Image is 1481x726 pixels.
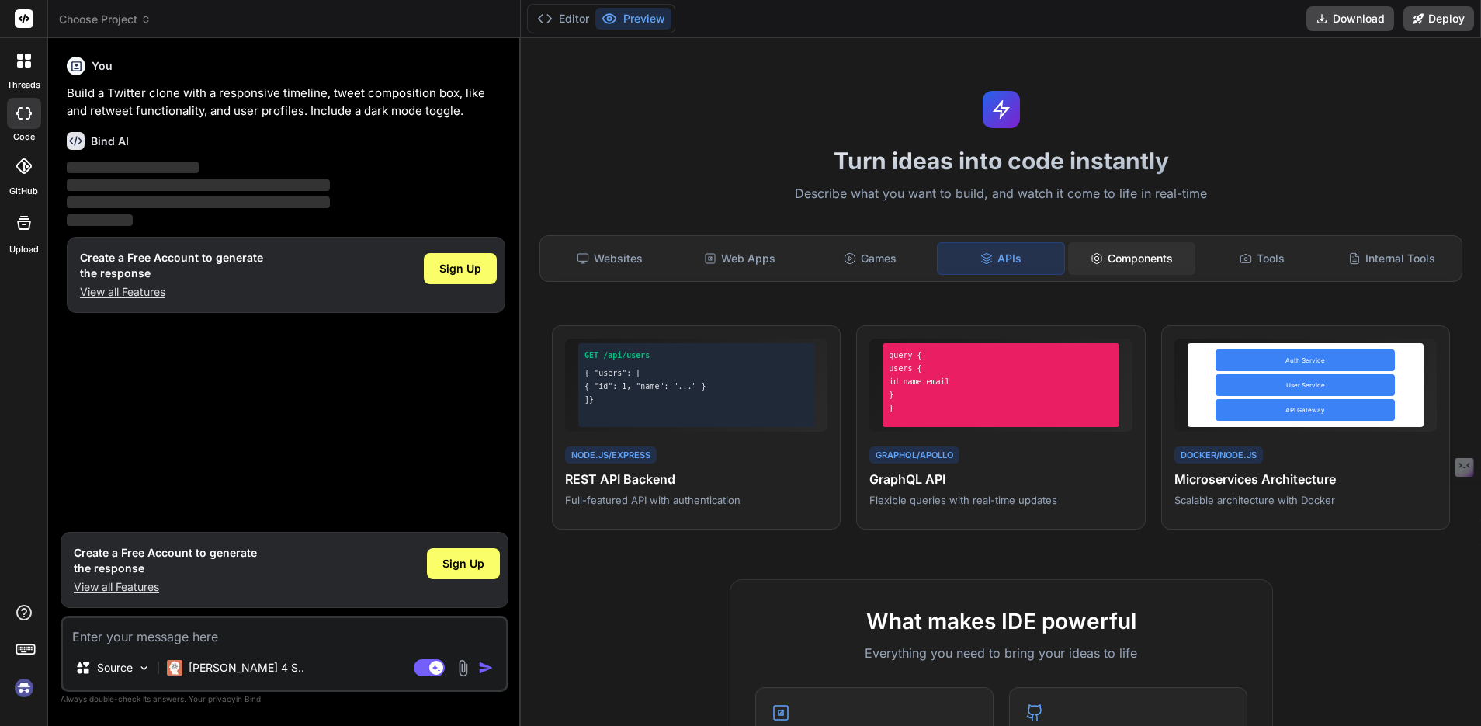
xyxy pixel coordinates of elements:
[1174,446,1263,464] div: Docker/Node.js
[755,644,1247,662] p: Everything you need to bring your ideas to life
[1216,349,1395,371] div: Auth Service
[92,58,113,74] h6: You
[11,675,37,701] img: signin
[67,162,199,173] span: ‌
[595,8,671,30] button: Preview
[937,242,1066,275] div: APIs
[584,394,808,405] div: ]}
[584,349,808,361] div: GET /api/users
[67,196,330,208] span: ‌
[13,130,35,144] label: code
[889,376,1112,387] div: id name email
[869,493,1132,507] p: Flexible queries with real-time updates
[137,662,151,675] img: Pick Models
[439,261,481,276] span: Sign Up
[806,242,934,275] div: Games
[1403,6,1474,31] button: Deploy
[584,380,808,392] div: { "id": 1, "name": "..." }
[889,349,1112,361] div: query {
[97,660,133,676] p: Source
[61,692,508,707] p: Always double-check its answers. Your in Bind
[442,556,484,571] span: Sign Up
[7,78,40,92] label: threads
[565,446,657,464] div: Node.js/Express
[59,12,151,27] span: Choose Project
[1216,399,1395,421] div: API Gateway
[755,605,1247,637] h2: What makes IDE powerful
[478,660,494,676] img: icon
[454,659,472,677] img: attachment
[530,147,1472,175] h1: Turn ideas into code instantly
[208,694,236,703] span: privacy
[1216,374,1395,396] div: User Service
[67,179,330,191] span: ‌
[1328,242,1455,275] div: Internal Tools
[869,446,959,464] div: GraphQL/Apollo
[9,185,38,198] label: GitHub
[1174,493,1437,507] p: Scalable architecture with Docker
[1174,470,1437,488] h4: Microservices Architecture
[889,402,1112,414] div: }
[530,184,1472,204] p: Describe what you want to build, and watch it come to life in real-time
[677,242,804,275] div: Web Apps
[80,284,263,300] p: View all Features
[889,363,1112,374] div: users {
[531,8,595,30] button: Editor
[565,493,827,507] p: Full-featured API with authentication
[565,470,827,488] h4: REST API Backend
[584,367,808,379] div: { "users": [
[869,470,1132,488] h4: GraphQL API
[67,214,133,226] span: ‌
[1198,242,1326,275] div: Tools
[9,243,39,256] label: Upload
[74,579,257,595] p: View all Features
[546,242,674,275] div: Websites
[80,250,263,281] h1: Create a Free Account to generate the response
[1306,6,1394,31] button: Download
[74,545,257,576] h1: Create a Free Account to generate the response
[167,660,182,676] img: Claude 4 Sonnet
[67,85,505,120] p: Build a Twitter clone with a responsive timeline, tweet composition box, like and retweet functio...
[91,134,129,149] h6: Bind AI
[889,389,1112,401] div: }
[189,660,304,676] p: [PERSON_NAME] 4 S..
[1068,242,1195,275] div: Components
